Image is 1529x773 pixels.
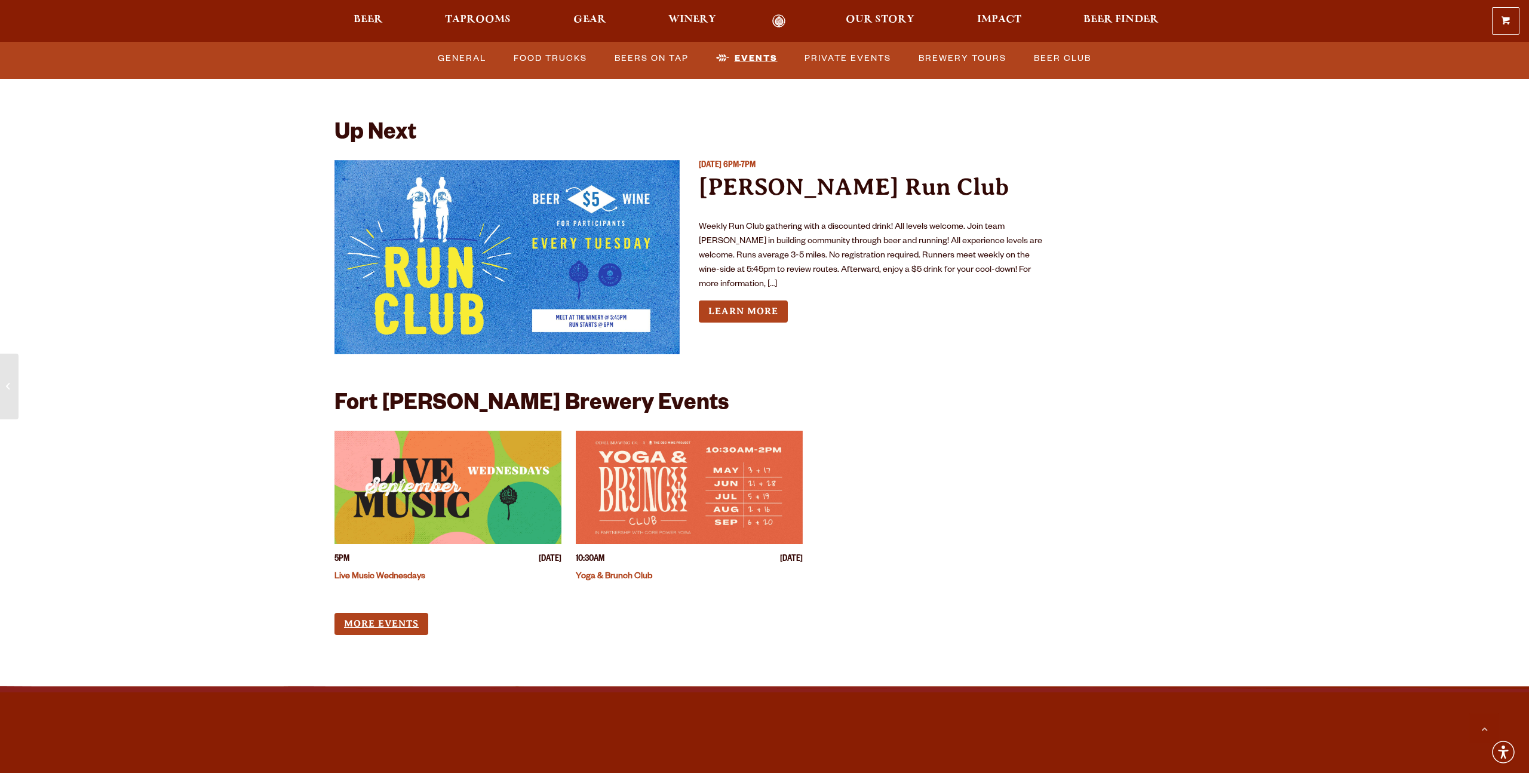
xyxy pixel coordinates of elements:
a: View event details [576,431,803,544]
a: View event details [334,160,680,354]
a: Beers on Tap [610,45,693,72]
a: Beer Club [1029,45,1096,72]
span: Taprooms [445,15,511,24]
span: 6PM-7PM [723,161,756,171]
span: Beer [354,15,383,24]
a: Live Music Wednesdays [334,572,425,582]
span: Winery [668,15,716,24]
h2: Fort [PERSON_NAME] Brewery Events [334,392,729,419]
a: View event details [334,431,561,544]
a: Odell Home [756,14,801,28]
a: Brewery Tours [914,45,1011,72]
span: 5PM [334,554,349,566]
a: Events [711,45,782,72]
span: Gear [573,15,606,24]
a: Winery [661,14,724,28]
span: [DATE] [539,554,561,566]
div: Accessibility Menu [1490,739,1516,765]
a: Learn more about Odell Run Club [699,300,788,323]
a: General [433,45,491,72]
a: More Events (opens in a new window) [334,613,428,635]
span: Our Story [846,15,914,24]
a: Food Trucks [509,45,592,72]
a: Beer Finder [1076,14,1166,28]
a: Scroll to top [1469,713,1499,743]
a: Impact [969,14,1029,28]
a: Yoga & Brunch Club [576,572,652,582]
h2: Up Next [334,122,416,148]
a: Beer [346,14,391,28]
a: Our Story [838,14,922,28]
span: Beer Finder [1083,15,1159,24]
a: Gear [566,14,614,28]
a: [PERSON_NAME] Run Club [699,173,1009,200]
a: Private Events [800,45,896,72]
p: Weekly Run Club gathering with a discounted drink! All levels welcome. Join team [PERSON_NAME] in... [699,220,1044,292]
a: Taprooms [437,14,518,28]
span: Impact [977,15,1021,24]
span: [DATE] [780,554,803,566]
span: [DATE] [699,161,721,171]
span: 10:30AM [576,554,604,566]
